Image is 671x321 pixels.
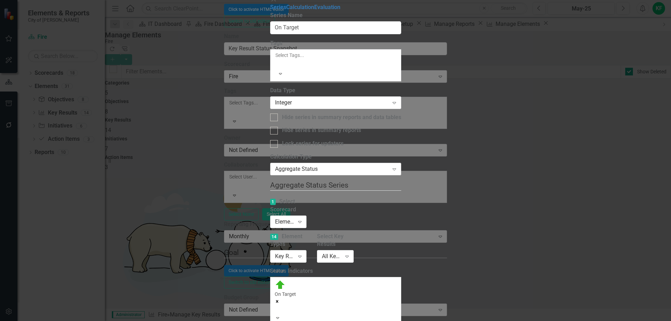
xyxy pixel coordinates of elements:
div: Lock series for updaters [282,140,344,148]
div: On Target [275,291,397,298]
div: Select Tags... [275,52,396,59]
div: Hide series in summary reports [282,126,361,134]
a: Calculation [286,4,314,10]
div: Remove [object Object] [275,298,397,305]
a: Evaluation [314,4,340,10]
label: Select Key Results [317,233,354,249]
label: Data Type [270,87,401,95]
div: All Key Results [322,253,341,261]
div: Aggregate Status [275,165,389,173]
label: Series Name [270,12,401,20]
label: Calculation Type [270,153,401,161]
div: Key Result [275,253,295,261]
input: Series Name [270,21,401,34]
span: 14 [270,234,279,240]
div: Integer [275,99,389,107]
img: On Target [275,279,286,291]
label: Status Indicators [270,267,401,275]
label: Tags [270,39,401,48]
label: Element Types [270,233,307,249]
a: Series [270,4,286,10]
legend: Aggregate Status Series [270,180,401,191]
label: Select Scorecard [270,198,307,214]
div: Elements in "Fire" [275,218,295,226]
span: 1 [270,199,276,205]
div: Hide series in summary reports and data tables [282,114,401,122]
